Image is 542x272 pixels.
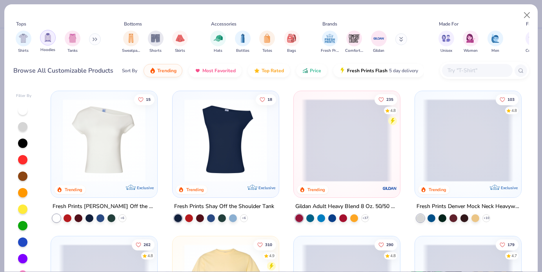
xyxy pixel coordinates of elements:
img: trending.gif [149,68,156,74]
div: filter for Men [487,31,503,54]
button: Like [132,239,155,250]
span: Unisex [440,48,452,54]
button: Like [496,94,518,105]
img: Sweatpants Image [127,34,135,43]
button: Like [253,239,276,250]
div: Fresh Prints [PERSON_NAME] Off the Shoulder Top [53,202,156,212]
div: 4.8 [390,108,396,113]
button: filter button [259,31,275,54]
span: Comfort Colors [345,48,363,54]
div: filter for Cropped [526,31,541,54]
div: filter for Hats [210,31,226,54]
img: Women Image [466,34,475,43]
img: Shirts Image [19,34,28,43]
img: Gildan Image [373,33,385,44]
span: Bags [287,48,296,54]
span: Shorts [149,48,162,54]
span: + 10 [484,216,489,221]
div: filter for Hoodies [40,30,56,53]
div: filter for Skirts [172,31,188,54]
span: Women [464,48,478,54]
img: Hoodies Image [44,33,52,42]
span: + 37 [362,216,368,221]
img: Totes Image [263,34,271,43]
span: Men [491,48,499,54]
button: filter button [487,31,503,54]
img: Tanks Image [68,34,77,43]
span: Trending [157,68,176,74]
div: filter for Unisex [438,31,454,54]
div: filter for Women [463,31,478,54]
span: Exclusive [258,185,275,190]
img: a1c94bf0-cbc2-4c5c-96ec-cab3b8502a7f [59,99,149,182]
span: + 6 [242,216,246,221]
button: Like [255,94,276,105]
button: filter button [40,31,56,54]
img: flash.gif [339,68,346,74]
button: filter button [526,31,541,54]
div: filter for Bags [284,31,300,54]
div: Brands [322,20,337,27]
span: 262 [144,243,151,247]
span: Fresh Prints Flash [347,68,387,74]
div: Fresh Prints Denver Mock Neck Heavyweight Sweatshirt [417,202,520,212]
span: Hoodies [40,47,55,53]
span: Skirts [175,48,185,54]
div: 4.8 [147,253,153,259]
img: Gildan logo [382,181,398,196]
span: Exclusive [501,185,518,190]
span: 179 [507,243,515,247]
div: Tops [16,20,26,27]
span: + 6 [120,216,124,221]
div: Made For [439,20,458,27]
button: filter button [438,31,454,54]
span: Cropped [526,48,541,54]
button: filter button [148,31,164,54]
img: Comfort Colors Image [348,33,360,44]
span: Price [310,68,321,74]
div: filter for Gildan [371,31,387,54]
img: Men Image [491,34,500,43]
span: Tanks [67,48,78,54]
button: filter button [235,31,251,54]
button: filter button [16,31,31,54]
img: 5716b33b-ee27-473a-ad8a-9b8687048459 [180,99,271,182]
div: filter for Sweatpants [122,31,140,54]
div: 4.8 [390,253,396,259]
span: Most Favorited [202,68,236,74]
button: Most Favorited [189,64,242,77]
div: filter for Comfort Colors [345,31,363,54]
span: Sweatpants [122,48,140,54]
span: Fresh Prints [321,48,339,54]
span: Top Rated [262,68,284,74]
img: Shorts Image [151,34,160,43]
button: filter button [210,31,226,54]
span: 5 day delivery [389,66,418,75]
img: Hats Image [214,34,223,43]
span: 290 [386,243,393,247]
div: filter for Bottles [235,31,251,54]
div: filter for Shorts [148,31,164,54]
div: Accessories [211,20,236,27]
span: Shirts [18,48,29,54]
span: Gildan [373,48,384,54]
button: Like [375,94,397,105]
div: Bottoms [124,20,142,27]
img: Skirts Image [176,34,185,43]
div: Sort By [122,67,137,74]
button: filter button [65,31,80,54]
span: Totes [262,48,272,54]
input: Try "T-Shirt" [447,66,507,75]
button: Top Rated [248,64,290,77]
div: Filter By [16,93,32,99]
button: Price [296,64,327,77]
button: filter button [321,31,339,54]
div: Fresh Prints Shay Off the Shoulder Tank [174,202,274,212]
button: filter button [371,31,387,54]
img: TopRated.gif [254,68,260,74]
div: Browse All Customizable Products [13,66,113,75]
div: filter for Fresh Prints [321,31,339,54]
div: Fits [526,20,534,27]
span: 310 [265,243,272,247]
img: Bags Image [287,34,296,43]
